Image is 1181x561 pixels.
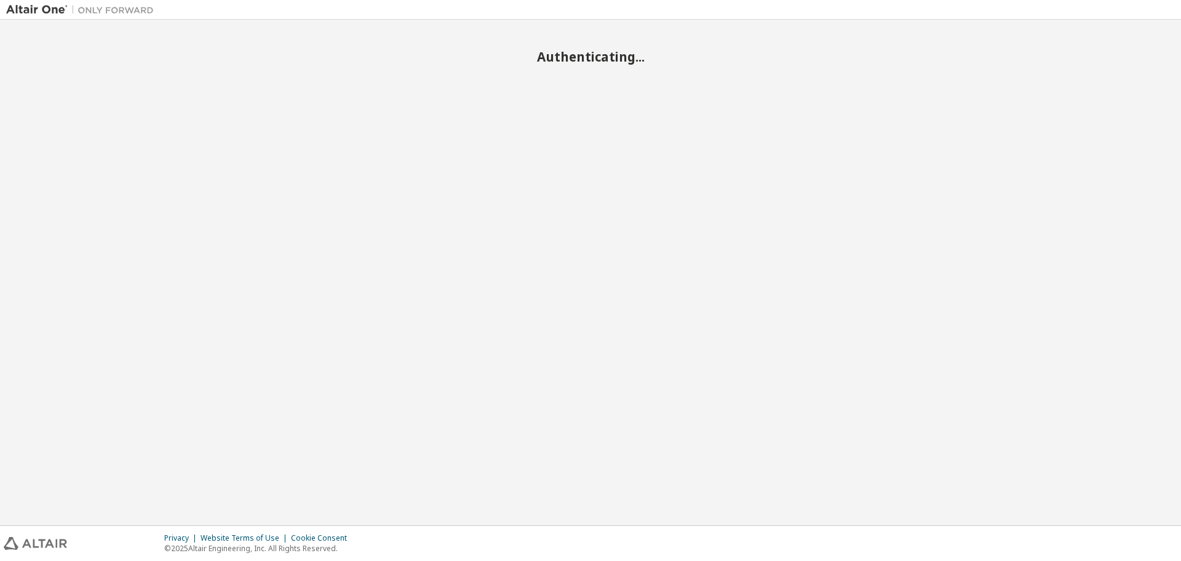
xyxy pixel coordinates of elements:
p: © 2025 Altair Engineering, Inc. All Rights Reserved. [164,543,354,554]
div: Cookie Consent [291,533,354,543]
img: altair_logo.svg [4,537,67,550]
h2: Authenticating... [6,49,1175,65]
div: Website Terms of Use [201,533,291,543]
div: Privacy [164,533,201,543]
img: Altair One [6,4,160,16]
